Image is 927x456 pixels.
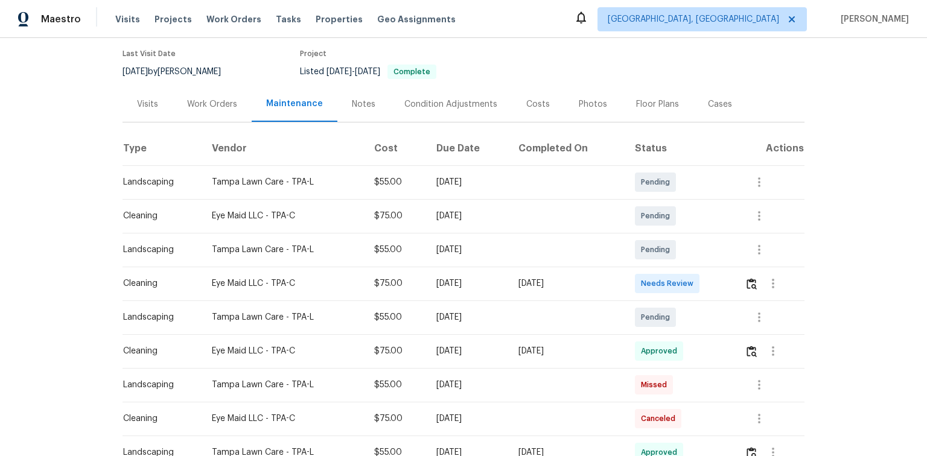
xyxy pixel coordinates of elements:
[436,277,499,290] div: [DATE]
[436,210,499,222] div: [DATE]
[374,244,417,256] div: $55.00
[365,131,427,165] th: Cost
[123,176,193,188] div: Landscaping
[579,98,607,110] div: Photos
[374,379,417,391] div: $55.00
[202,131,364,165] th: Vendor
[327,68,380,76] span: -
[641,311,675,323] span: Pending
[212,345,354,357] div: Eye Maid LLC - TPA-C
[123,277,193,290] div: Cleaning
[389,68,435,75] span: Complete
[123,311,193,323] div: Landscaping
[836,13,909,25] span: [PERSON_NAME]
[374,176,417,188] div: $55.00
[266,98,323,110] div: Maintenance
[641,413,680,425] span: Canceled
[137,98,158,110] div: Visits
[374,277,417,290] div: $75.00
[436,176,499,188] div: [DATE]
[41,13,81,25] span: Maestro
[355,68,380,76] span: [DATE]
[206,13,261,25] span: Work Orders
[300,50,327,57] span: Project
[123,345,193,357] div: Cleaning
[212,210,354,222] div: Eye Maid LLC - TPA-C
[747,278,757,290] img: Review Icon
[352,98,375,110] div: Notes
[123,65,235,79] div: by [PERSON_NAME]
[374,413,417,425] div: $75.00
[509,131,625,165] th: Completed On
[123,244,193,256] div: Landscaping
[747,346,757,357] img: Review Icon
[377,13,456,25] span: Geo Assignments
[735,131,804,165] th: Actions
[641,244,675,256] span: Pending
[123,379,193,391] div: Landscaping
[641,210,675,222] span: Pending
[212,277,354,290] div: Eye Maid LLC - TPA-C
[123,68,148,76] span: [DATE]
[636,98,679,110] div: Floor Plans
[374,345,417,357] div: $75.00
[436,379,499,391] div: [DATE]
[276,15,301,24] span: Tasks
[212,379,354,391] div: Tampa Lawn Care - TPA-L
[404,98,497,110] div: Condition Adjustments
[436,311,499,323] div: [DATE]
[526,98,550,110] div: Costs
[641,176,675,188] span: Pending
[436,413,499,425] div: [DATE]
[300,68,436,76] span: Listed
[212,176,354,188] div: Tampa Lawn Care - TPA-L
[745,269,759,298] button: Review Icon
[708,98,732,110] div: Cases
[212,244,354,256] div: Tampa Lawn Care - TPA-L
[212,413,354,425] div: Eye Maid LLC - TPA-C
[641,277,698,290] span: Needs Review
[374,210,417,222] div: $75.00
[427,131,509,165] th: Due Date
[641,379,672,391] span: Missed
[641,345,682,357] span: Approved
[327,68,352,76] span: [DATE]
[123,210,193,222] div: Cleaning
[436,244,499,256] div: [DATE]
[115,13,140,25] span: Visits
[212,311,354,323] div: Tampa Lawn Care - TPA-L
[625,131,735,165] th: Status
[316,13,363,25] span: Properties
[518,277,615,290] div: [DATE]
[374,311,417,323] div: $55.00
[436,345,499,357] div: [DATE]
[187,98,237,110] div: Work Orders
[745,337,759,366] button: Review Icon
[123,131,202,165] th: Type
[123,413,193,425] div: Cleaning
[518,345,615,357] div: [DATE]
[123,50,176,57] span: Last Visit Date
[608,13,779,25] span: [GEOGRAPHIC_DATA], [GEOGRAPHIC_DATA]
[154,13,192,25] span: Projects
